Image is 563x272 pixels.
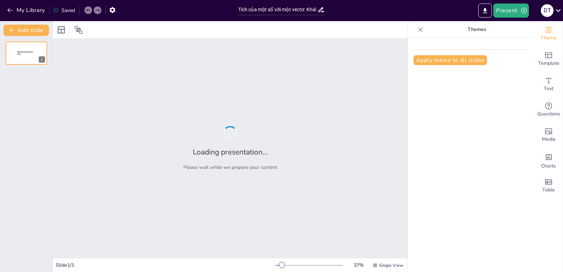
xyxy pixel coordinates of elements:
[538,59,559,67] span: Template
[540,34,557,42] span: Theme
[544,85,553,93] span: Text
[493,4,529,18] button: Present
[478,4,492,18] button: Export to PowerPoint
[238,5,318,15] input: Insert title
[541,4,553,18] button: D T
[4,25,49,36] button: Add slide
[542,186,555,194] span: Table
[56,24,67,36] div: Layout
[537,110,560,118] span: Questions
[541,162,556,170] span: Charts
[541,4,553,17] div: D T
[534,122,563,148] div: Add images, graphics, shapes or video
[193,147,268,157] h2: Loading presentation...
[413,55,487,65] button: Apply theme to all slides
[534,148,563,173] div: Add charts and graphs
[56,262,276,268] div: Slide 1 / 1
[17,51,33,55] span: Sendsteps presentation editor
[534,21,563,46] div: Change the overall theme
[379,262,403,268] span: Single View
[534,46,563,72] div: Add ready made slides
[5,5,48,16] button: My Library
[183,164,277,171] p: Please wait while we prepare your content
[534,72,563,97] div: Add text boxes
[6,42,47,65] div: 1
[542,135,556,143] span: Media
[534,97,563,122] div: Get real-time input from your audience
[74,26,83,34] span: Position
[350,262,367,268] div: 37 %
[426,21,527,38] p: Themes
[534,173,563,198] div: Add a table
[39,56,45,63] div: 1
[53,7,75,14] div: Saved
